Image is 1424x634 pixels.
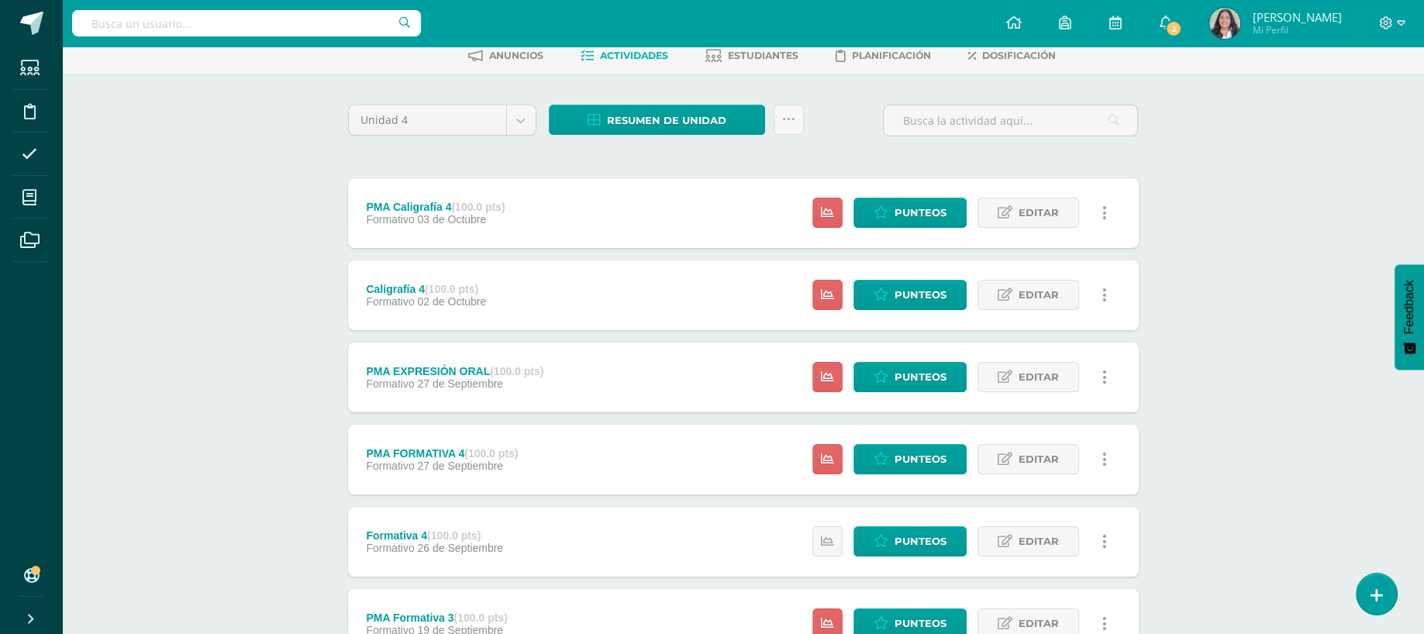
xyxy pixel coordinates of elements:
a: Punteos [853,444,967,474]
span: Formativo [366,377,414,390]
a: Anuncios [468,43,543,68]
strong: (100.0 pts) [451,201,505,213]
span: Mi Perfil [1252,23,1341,36]
a: Punteos [853,526,967,556]
input: Busca la actividad aquí... [884,105,1137,136]
button: Feedback - Mostrar encuesta [1395,264,1424,370]
a: Resumen de unidad [549,105,765,135]
span: Unidad 4 [360,105,495,135]
span: 27 de Septiembre [418,460,504,472]
span: Punteos [895,198,946,227]
span: Editar [1019,527,1059,556]
strong: (100.0 pts) [464,447,518,460]
div: Formativa 4 [366,529,503,542]
span: Punteos [895,445,946,474]
span: Planificación [852,50,931,61]
a: Dosificación [968,43,1056,68]
span: 26 de Septiembre [418,542,504,554]
span: Resumen de unidad [607,106,726,135]
span: Formativo [366,295,414,308]
span: Actividades [600,50,668,61]
span: Editar [1019,198,1059,227]
span: Formativo [366,460,414,472]
a: Actividades [581,43,668,68]
span: 02 de Octubre [418,295,487,308]
span: Dosificación [982,50,1056,61]
div: PMA EXPRESIÓN ORAL [366,365,543,377]
span: [PERSON_NAME] [1252,9,1341,25]
a: Estudiantes [705,43,798,68]
span: Editar [1019,445,1059,474]
strong: (100.0 pts) [453,612,507,624]
strong: (100.0 pts) [427,529,481,542]
a: Punteos [853,198,967,228]
div: PMA FORMATIVA 4 [366,447,518,460]
span: 2 [1165,20,1182,37]
img: e27adc6703b1afc23c70ebe5807cf627.png [1209,8,1240,39]
span: Estudiantes [728,50,798,61]
span: Punteos [895,363,946,391]
span: 27 de Septiembre [418,377,504,390]
div: Caligrafía 4 [366,283,486,295]
strong: (100.0 pts) [490,365,543,377]
span: Editar [1019,281,1059,309]
span: Formativo [366,213,414,226]
a: Unidad 4 [349,105,536,135]
a: Planificación [836,43,931,68]
span: Punteos [895,527,946,556]
a: Punteos [853,280,967,310]
span: Anuncios [489,50,543,61]
span: Punteos [895,281,946,309]
span: 03 de Octubre [418,213,487,226]
div: PMA Caligrafía 4 [366,201,505,213]
span: Formativo [366,542,414,554]
strong: (100.0 pts) [425,283,478,295]
span: Editar [1019,363,1059,391]
span: Feedback [1402,280,1416,334]
div: PMA Formativa 3 [366,612,507,624]
a: Punteos [853,362,967,392]
input: Busca un usuario... [72,10,421,36]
